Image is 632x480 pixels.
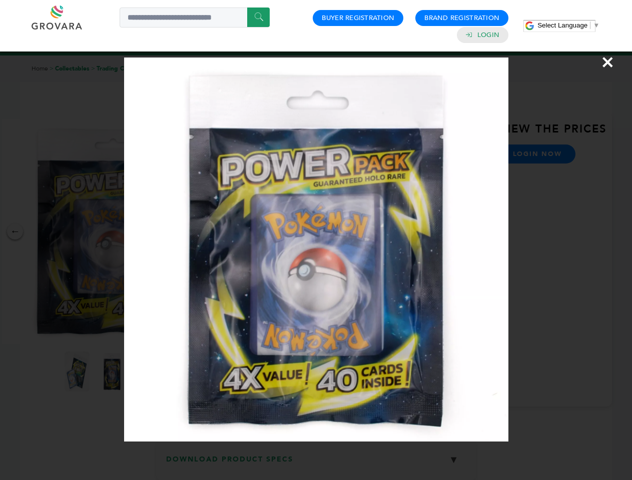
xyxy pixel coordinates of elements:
span: ▼ [593,21,599,29]
a: Buyer Registration [322,13,394,22]
a: Brand Registration [424,13,499,22]
span: Select Language [537,21,587,29]
span: × [601,48,614,76]
a: Login [477,30,499,39]
img: Image Preview [124,57,508,441]
a: Select Language​ [537,21,599,29]
input: Search a product or brand... [120,7,270,27]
